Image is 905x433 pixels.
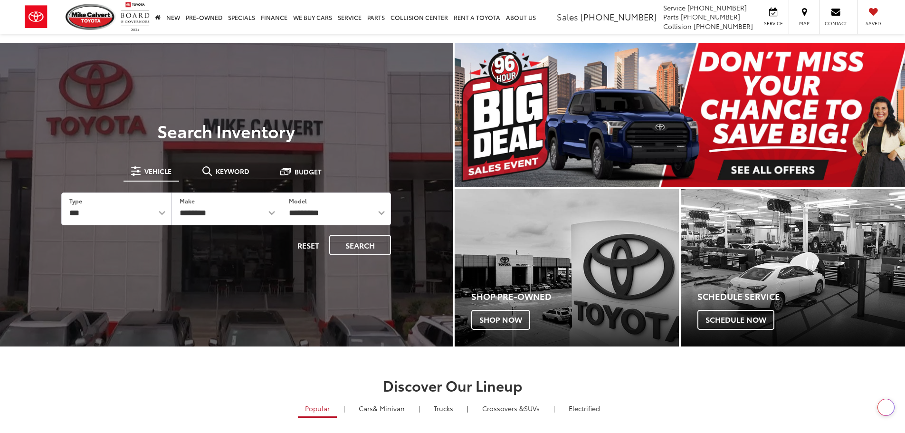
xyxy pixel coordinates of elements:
[697,292,905,301] h4: Schedule Service
[289,235,327,255] button: Reset
[471,292,679,301] h4: Shop Pre-Owned
[329,235,391,255] button: Search
[295,168,322,175] span: Budget
[581,10,657,23] span: [PHONE_NUMBER]
[465,404,471,413] li: |
[557,10,578,23] span: Sales
[762,20,784,27] span: Service
[416,404,422,413] li: |
[216,168,249,174] span: Keyword
[471,310,530,330] span: Shop Now
[455,189,679,346] div: Toyota
[289,197,307,205] label: Model
[697,310,774,330] span: Schedule Now
[663,3,686,12] span: Service
[475,400,547,416] a: SUVs
[69,197,82,205] label: Type
[863,20,884,27] span: Saved
[825,20,847,27] span: Contact
[687,3,747,12] span: [PHONE_NUMBER]
[681,189,905,346] div: Toyota
[663,12,679,21] span: Parts
[663,21,692,31] span: Collision
[180,197,195,205] label: Make
[455,189,679,346] a: Shop Pre-Owned Shop Now
[694,21,753,31] span: [PHONE_NUMBER]
[681,189,905,346] a: Schedule Service Schedule Now
[681,12,740,21] span: [PHONE_NUMBER]
[482,404,524,413] span: Crossovers &
[341,404,347,413] li: |
[373,404,405,413] span: & Minivan
[352,400,412,416] a: Cars
[66,4,116,30] img: Mike Calvert Toyota
[298,400,337,418] a: Popular
[794,20,815,27] span: Map
[40,121,413,140] h3: Search Inventory
[562,400,607,416] a: Electrified
[551,404,557,413] li: |
[427,400,460,416] a: Trucks
[144,168,171,174] span: Vehicle
[118,377,788,393] h2: Discover Our Lineup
